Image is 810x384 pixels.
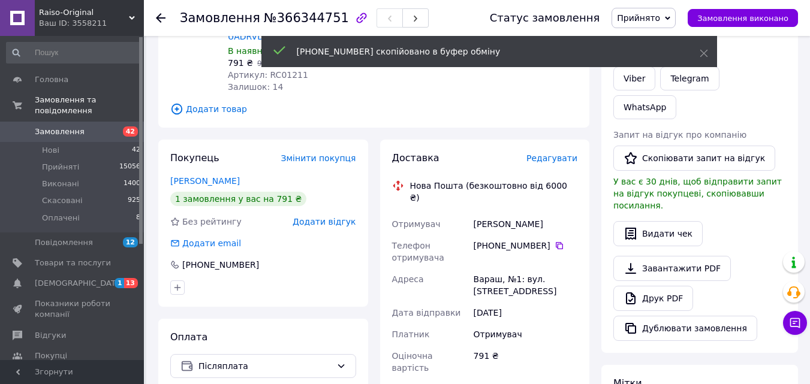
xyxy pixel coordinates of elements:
span: Покупці [35,350,67,361]
span: 12 [123,237,138,247]
button: Замовлення виконано [688,9,798,27]
a: WhatsApp [613,95,676,119]
span: Прийняті [42,162,79,173]
div: Статус замовлення [490,12,600,24]
span: [DEMOGRAPHIC_DATA] [35,278,124,289]
span: Додати відгук [293,217,356,226]
div: [PHONE_NUMBER] [474,240,577,252]
span: Замовлення та повідомлення [35,95,144,116]
div: Повернутися назад [156,12,165,24]
span: Без рейтингу [182,217,242,226]
span: Прийнято [617,13,660,23]
span: 13 [124,278,138,288]
span: Оціночна вартість [392,351,433,373]
span: Телефон отримувача [392,241,444,262]
span: Відгуки [35,330,66,341]
span: Запит на відгук про компанію [613,130,746,140]
span: Отримувач [392,219,441,229]
input: Пошук [6,42,141,64]
span: У вас є 30 днів, щоб відправити запит на відгук покупцеві, скопіювавши посилання. [613,177,782,210]
span: Дата відправки [392,308,461,318]
div: Додати email [169,237,242,249]
a: [PERSON_NAME] [170,176,240,186]
div: Вараш, №1: вул. [STREET_ADDRESS] [471,268,580,302]
span: 42 [123,126,138,137]
span: Змінити покупця [281,153,356,163]
div: [PHONE_NUMBER] [181,259,260,271]
span: Raiso-Original [39,7,129,18]
div: Нова Пошта (безкоштовно від 6000 ₴) [407,180,581,204]
span: Залишок: 14 [228,82,283,92]
div: Ваш ID: 3558211 [39,18,144,29]
span: Виконані [42,179,79,189]
div: Отримувач [471,323,580,345]
span: Товари та послуги [35,258,111,268]
div: [PHONE_NUMBER] скопійовано в буфер обміну [297,46,670,58]
span: 791 ₴ [228,58,253,68]
span: Скасовані [42,195,83,206]
span: 8 [136,213,140,223]
a: Telegram [660,66,719,90]
button: Дублювати замовлення [613,316,757,341]
div: [DATE] [471,302,580,323]
span: Доставка [392,152,439,164]
span: 42 [132,145,140,156]
span: 910 ₴ [257,59,279,68]
span: Адреса [392,274,424,284]
div: [PERSON_NAME] [471,213,580,235]
span: Нові [42,145,59,156]
span: 925 [128,195,140,206]
span: Артикул: RC01211 [228,70,308,80]
a: Завантажити PDF [613,256,731,281]
button: Чат з покупцем [783,311,807,335]
span: Оплачені [42,213,80,223]
span: Оплата [170,331,207,343]
button: Видати чек [613,221,703,246]
span: 1400 [124,179,140,189]
span: Замовлення [180,11,260,25]
span: Замовлення виконано [697,14,788,23]
div: 791 ₴ [471,345,580,379]
a: Viber [613,66,655,90]
span: Повідомлення [35,237,93,248]
span: Додати товар [170,102,577,116]
span: №366344751 [264,11,349,25]
button: Скопіювати запит на відгук [613,146,775,171]
span: Покупець [170,152,219,164]
span: Головна [35,74,68,85]
span: В наявності [228,46,279,56]
div: 1 замовлення у вас на 791 ₴ [170,192,306,206]
span: 15056 [119,162,140,173]
span: Платник [392,329,430,339]
span: Замовлення [35,126,85,137]
span: Показники роботи компанії [35,298,111,320]
div: Додати email [181,237,242,249]
span: Редагувати [526,153,577,163]
span: Післяплата [198,359,332,373]
a: Друк PDF [613,286,693,311]
span: 1 [115,278,124,288]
